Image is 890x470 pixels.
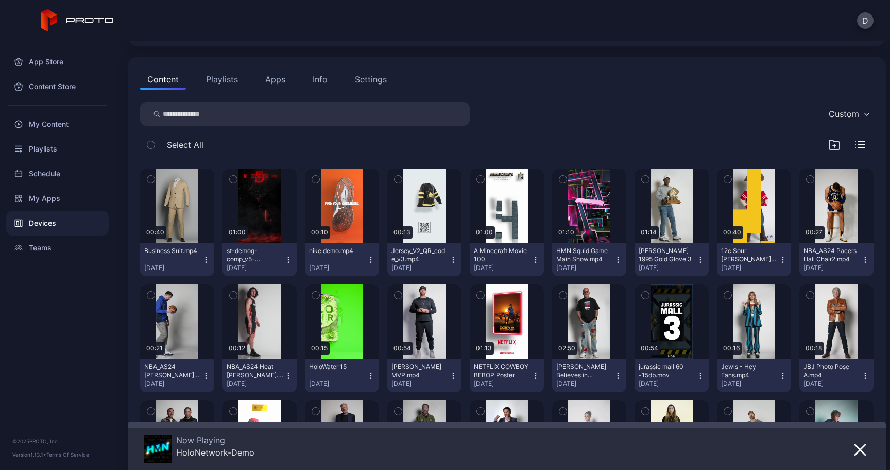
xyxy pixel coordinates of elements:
[474,264,532,272] div: [DATE]
[799,243,874,276] button: NBA_AS24 Pacers Hali Chair2.mp4[DATE]
[355,73,387,86] div: Settings
[717,243,791,276] button: 12c Sour [PERSON_NAME] Clap on the Beat.mp4[DATE]
[635,243,709,276] button: [PERSON_NAME] 1995 Gold Glove 3[DATE]
[309,247,366,255] div: nike demo.mp4
[803,380,861,388] div: [DATE]
[222,243,297,276] button: st-demog-comp_v5-VO_1(1).mp4[DATE]
[140,69,186,90] button: Content
[6,186,109,211] a: My Apps
[309,380,367,388] div: [DATE]
[144,247,201,255] div: Business Suit.mp4
[309,363,366,371] div: HoloWater 15
[6,112,109,137] a: My Content
[227,264,284,272] div: [DATE]
[721,264,779,272] div: [DATE]
[556,264,614,272] div: [DATE]
[799,359,874,392] button: JBJ Photo Pose A.mp4[DATE]
[391,264,449,272] div: [DATE]
[552,243,626,276] button: HMN Squid Game Main Show.mp4[DATE]
[176,447,254,458] div: HoloNetwork-Demo
[6,211,109,236] a: Devices
[167,139,203,151] span: Select All
[227,380,284,388] div: [DATE]
[639,247,695,263] div: Kenny Loften 1995 Gold Glove 3
[556,363,613,379] div: Howie Mandel Believes in Proto.mp4
[387,359,461,392] button: [PERSON_NAME] MVP.mp4[DATE]
[721,363,778,379] div: Jewls - Hey Fans.mp4
[635,359,709,392] button: jurassic mall 60 -15db.mov[DATE]
[474,247,530,263] div: A Minecraft Movie 100
[470,243,544,276] button: A Minecraft Movie 100[DATE]
[227,247,283,263] div: st-demog-comp_v5-VO_1(1).mp4
[857,12,874,29] button: D
[140,243,214,276] button: Business Suit.mp4[DATE]
[46,451,89,458] a: Terms Of Service
[348,69,394,90] button: Settings
[144,380,202,388] div: [DATE]
[474,380,532,388] div: [DATE]
[305,359,379,392] button: HoloWater 15[DATE]
[391,380,449,388] div: [DATE]
[639,264,696,272] div: [DATE]
[556,380,614,388] div: [DATE]
[258,69,293,90] button: Apps
[387,243,461,276] button: Jersey_V2_QR_code_v3.mp4[DATE]
[144,363,201,379] div: NBA_AS24 Mavs Doncic Dribble.mp4
[6,161,109,186] a: Schedule
[803,247,860,263] div: NBA_AS24 Pacers Hali Chair2.mp4
[803,363,860,379] div: JBJ Photo Pose A.mp4
[12,437,102,445] div: © 2025 PROTO, Inc.
[474,363,530,379] div: NETFLIX COWBOY BEBOP Poster
[721,247,778,263] div: 12c Sour Dough Sam Clap on the Beat.mp4
[556,247,613,263] div: HMN Squid Game Main Show.mp4
[470,359,544,392] button: NETFLIX COWBOY BEBOP Poster[DATE]
[305,69,335,90] button: Info
[391,363,448,379] div: Albert Pujols MVP.mp4
[313,73,328,86] div: Info
[6,74,109,99] a: Content Store
[824,102,874,126] button: Custom
[305,243,379,276] button: nike demo.mp4[DATE]
[222,359,297,392] button: NBA_AS24 Heat [PERSON_NAME].mp4[DATE]
[552,359,626,392] button: [PERSON_NAME] Believes in Proto.mp4[DATE]
[12,451,46,458] span: Version 1.13.1 •
[717,359,791,392] button: Jewls - Hey Fans.mp4[DATE]
[721,380,779,388] div: [DATE]
[6,49,109,74] a: App Store
[176,435,254,445] div: Now Playing
[6,137,109,161] a: Playlists
[639,380,696,388] div: [DATE]
[639,363,695,379] div: jurassic mall 60 -15db.mov
[829,109,859,119] div: Custom
[140,359,214,392] button: NBA_AS24 [PERSON_NAME] Dribble.mp4[DATE]
[199,69,245,90] button: Playlists
[309,264,367,272] div: [DATE]
[391,247,448,263] div: Jersey_V2_QR_code_v3.mp4
[6,236,109,260] a: Teams
[803,264,861,272] div: [DATE]
[144,264,202,272] div: [DATE]
[227,363,283,379] div: NBA_AS24 Heat Jaquez Merch.mp4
